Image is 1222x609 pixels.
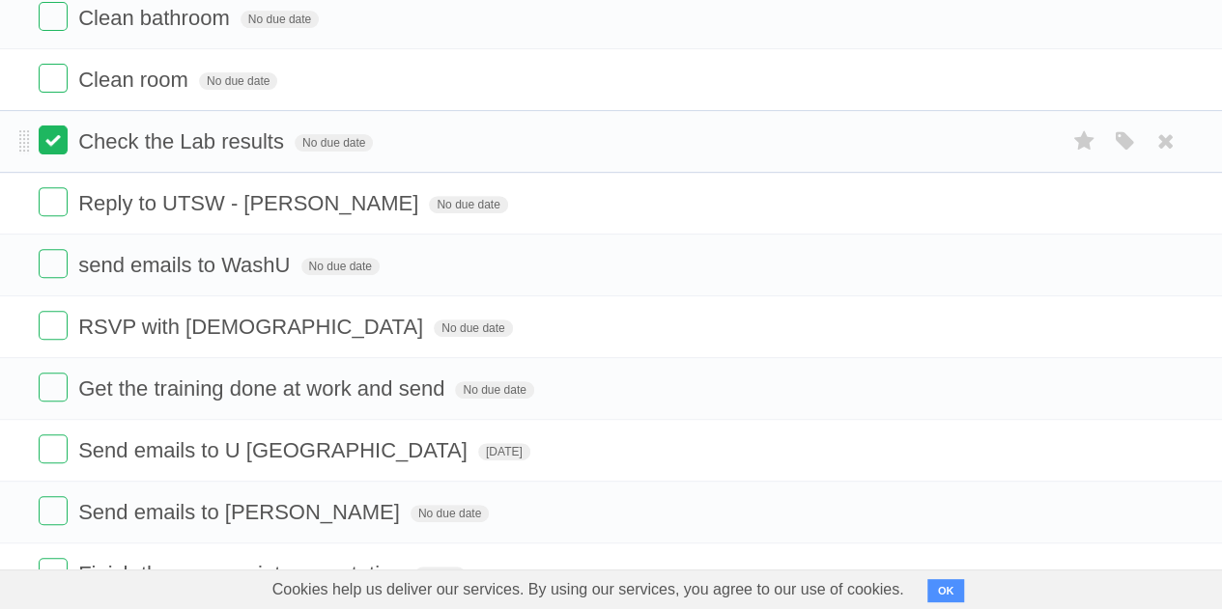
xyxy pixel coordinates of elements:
label: Done [39,187,68,216]
span: No due date [295,134,373,152]
label: Done [39,434,68,463]
label: Done [39,373,68,401]
label: Done [39,496,68,525]
label: Done [39,311,68,340]
span: Check the Lab results [78,129,289,153]
label: Done [39,558,68,587]
span: Clean bathroom [78,6,235,30]
label: Done [39,125,68,154]
span: No due date [241,11,319,28]
span: Reply to UTSW - [PERSON_NAME] [78,191,423,215]
span: Finish the powerpoint presentation [78,562,408,586]
span: [DATE] [414,567,467,584]
span: Send emails to [PERSON_NAME] [78,500,405,524]
span: Send emails to U [GEOGRAPHIC_DATA] [78,438,472,462]
span: [DATE] [478,443,530,460]
span: Get the training done at work and send [78,376,449,401]
span: No due date [434,319,512,337]
button: OK [927,579,965,602]
label: Done [39,64,68,93]
span: RSVP with [DEMOGRAPHIC_DATA] [78,315,428,339]
span: send emails to WashU [78,253,295,277]
span: No due date [411,505,489,522]
label: Star task [1066,125,1102,157]
span: Clean room [78,68,193,92]
label: Done [39,249,68,278]
span: No due date [455,381,533,399]
span: No due date [301,258,380,275]
span: Cookies help us deliver our services. By using our services, you agree to our use of cookies. [253,570,924,609]
span: No due date [429,196,507,213]
span: No due date [199,72,277,90]
label: Done [39,2,68,31]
